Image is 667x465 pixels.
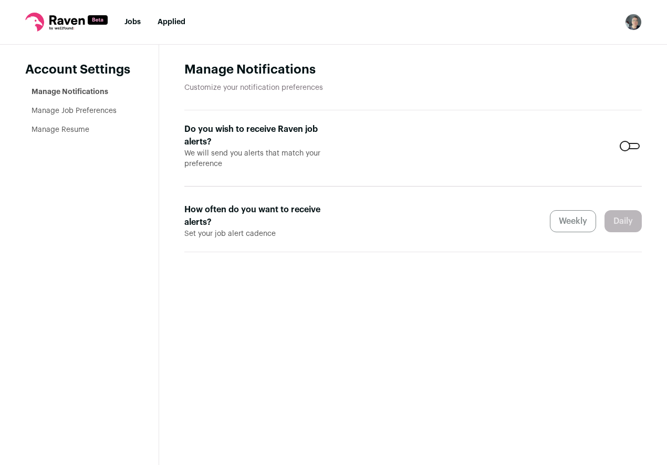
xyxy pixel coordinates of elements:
[32,126,89,133] a: Manage Resume
[158,18,185,26] a: Applied
[25,61,133,78] header: Account Settings
[625,14,642,30] button: Open dropdown
[184,203,328,229] label: How often do you want to receive alerts?
[184,61,642,78] h1: Manage Notifications
[625,14,642,30] img: 19514210-medium_jpg
[184,82,642,93] p: Customize your notification preferences
[184,229,328,239] span: Set your job alert cadence
[184,148,328,169] span: We will send you alerts that match your preference
[32,107,117,115] a: Manage Job Preferences
[32,88,108,96] a: Manage Notifications
[124,18,141,26] a: Jobs
[184,123,328,148] label: Do you wish to receive Raven job alerts?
